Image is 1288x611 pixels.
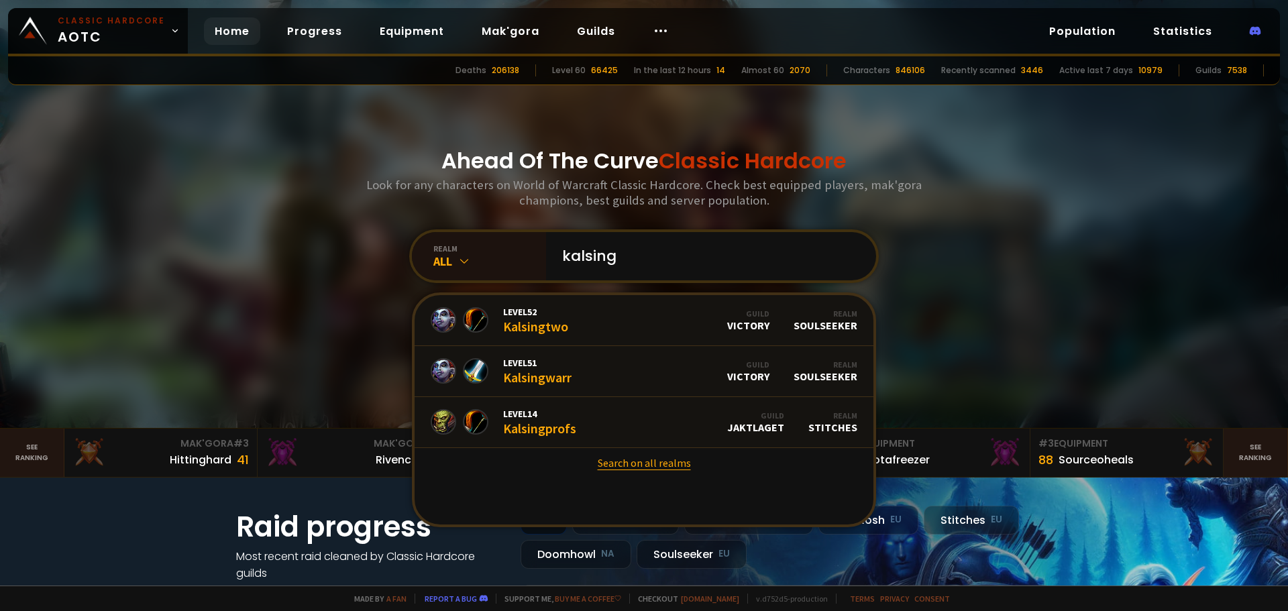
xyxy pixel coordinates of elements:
[790,64,810,76] div: 2070
[727,359,769,370] div: Guild
[629,594,739,604] span: Checkout
[503,357,572,386] div: Kalsingwarr
[204,17,260,45] a: Home
[924,506,1019,535] div: Stitches
[276,17,353,45] a: Progress
[601,547,614,561] small: NA
[718,547,730,561] small: EU
[843,64,890,76] div: Characters
[727,309,769,332] div: Victory
[521,540,631,569] div: Doomhowl
[1142,17,1223,45] a: Statistics
[236,582,323,598] a: See all progress
[233,437,249,450] span: # 3
[415,448,873,478] a: Search on all realms
[237,451,249,469] div: 41
[496,594,621,604] span: Support me,
[415,295,873,346] a: Level52KalsingtwoGuildVictoryRealmSoulseeker
[361,177,927,208] h3: Look for any characters on World of Warcraft Classic Hardcore. Check best equipped players, mak'g...
[425,594,477,604] a: Report a bug
[837,429,1030,477] a: #2Equipment88Notafreezer
[794,309,857,332] div: Soulseeker
[415,346,873,397] a: Level51KalsingwarrGuildVictoryRealmSoulseeker
[1021,64,1043,76] div: 3446
[716,64,725,76] div: 14
[236,506,504,548] h1: Raid progress
[503,408,576,420] span: Level 14
[433,254,546,269] div: All
[637,540,747,569] div: Soulseeker
[845,437,1022,451] div: Equipment
[415,397,873,448] a: Level14KalsingprofsGuildJAKTLAGETRealmStitches
[1038,437,1054,450] span: # 3
[433,243,546,254] div: realm
[503,306,568,318] span: Level 52
[741,64,784,76] div: Almost 60
[1030,429,1224,477] a: #3Equipment88Sourceoheals
[72,437,249,451] div: Mak'Gora
[1059,64,1133,76] div: Active last 7 days
[681,594,739,604] a: [DOMAIN_NAME]
[941,64,1016,76] div: Recently scanned
[1038,17,1126,45] a: Population
[727,309,769,319] div: Guild
[566,17,626,45] a: Guilds
[1038,451,1053,469] div: 88
[794,359,857,383] div: Soulseeker
[471,17,550,45] a: Mak'gora
[727,410,784,421] div: Guild
[1038,437,1215,451] div: Equipment
[503,306,568,335] div: Kalsingtwo
[441,145,847,177] h1: Ahead Of The Curve
[1227,64,1247,76] div: 7538
[747,594,828,604] span: v. d752d5 - production
[58,15,165,27] small: Classic Hardcore
[552,64,586,76] div: Level 60
[555,594,621,604] a: Buy me a coffee
[659,146,847,176] span: Classic Hardcore
[818,506,918,535] div: Nek'Rosh
[890,513,902,526] small: EU
[991,513,1002,526] small: EU
[880,594,909,604] a: Privacy
[386,594,407,604] a: a fan
[258,429,451,477] a: Mak'Gora#2Rivench100
[64,429,258,477] a: Mak'Gora#3Hittinghard41
[554,232,860,280] input: Search a character...
[236,548,504,581] h4: Most recent raid cleaned by Classic Hardcore guilds
[492,64,519,76] div: 206138
[1059,451,1134,468] div: Sourceoheals
[376,451,418,468] div: Rivench
[808,410,857,434] div: Stitches
[503,408,576,437] div: Kalsingprofs
[1195,64,1222,76] div: Guilds
[794,359,857,370] div: Realm
[794,309,857,319] div: Realm
[58,15,165,47] span: AOTC
[503,357,572,369] span: Level 51
[634,64,711,76] div: In the last 12 hours
[346,594,407,604] span: Made by
[369,17,455,45] a: Equipment
[865,451,930,468] div: Notafreezer
[850,594,875,604] a: Terms
[455,64,486,76] div: Deaths
[1224,429,1288,477] a: Seeranking
[914,594,950,604] a: Consent
[896,64,925,76] div: 846106
[8,8,188,54] a: Classic HardcoreAOTC
[1138,64,1163,76] div: 10979
[591,64,618,76] div: 66425
[727,410,784,434] div: JAKTLAGET
[727,359,769,383] div: Victory
[808,410,857,421] div: Realm
[170,451,231,468] div: Hittinghard
[266,437,442,451] div: Mak'Gora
